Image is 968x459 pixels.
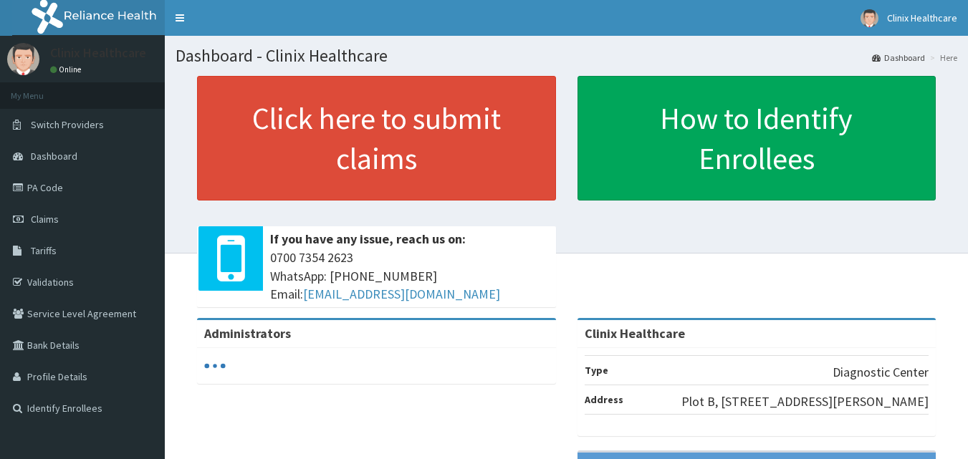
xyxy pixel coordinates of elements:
b: Type [585,364,608,377]
img: User Image [7,43,39,75]
strong: Clinix Healthcare [585,325,685,342]
h1: Dashboard - Clinix Healthcare [176,47,957,65]
a: [EMAIL_ADDRESS][DOMAIN_NAME] [303,286,500,302]
span: Claims [31,213,59,226]
a: Click here to submit claims [197,76,556,200]
span: Clinix Healthcare [887,11,957,24]
span: 0700 7354 2623 WhatsApp: [PHONE_NUMBER] Email: [270,248,549,304]
svg: audio-loading [204,355,226,377]
b: If you have any issue, reach us on: [270,231,466,247]
span: Switch Providers [31,118,104,131]
p: Plot B, [STREET_ADDRESS][PERSON_NAME] [681,392,929,411]
img: User Image [861,9,878,27]
a: Dashboard [872,52,925,64]
b: Administrators [204,325,291,342]
b: Address [585,393,623,406]
p: Clinix Healthcare [50,47,146,59]
li: Here [926,52,957,64]
p: Diagnostic Center [833,363,929,382]
span: Tariffs [31,244,57,257]
span: Dashboard [31,150,77,163]
a: Online [50,64,85,74]
a: How to Identify Enrollees [578,76,936,200]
